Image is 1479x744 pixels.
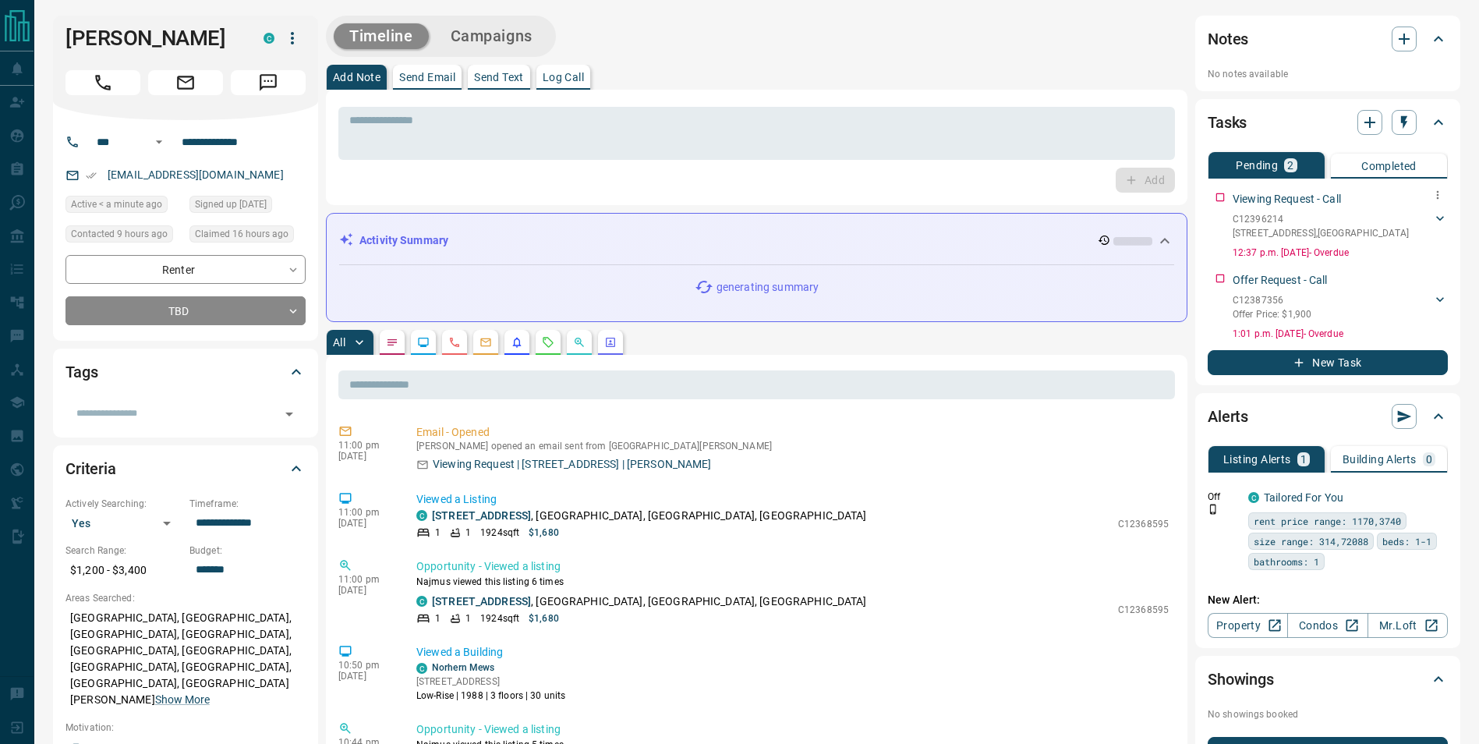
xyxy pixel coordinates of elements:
[65,70,140,95] span: Call
[432,595,531,608] a: [STREET_ADDRESS]
[416,596,427,607] div: condos.ca
[65,255,306,284] div: Renter
[480,526,519,540] p: 1924 sqft
[1233,293,1311,307] p: C12387356
[338,518,393,529] p: [DATE]
[529,611,559,625] p: $1,680
[339,226,1174,255] div: Activity Summary
[416,575,1169,589] p: Najmus viewed this listing 6 times
[1300,454,1307,465] p: 1
[1287,613,1368,638] a: Condos
[150,133,168,151] button: Open
[1264,491,1343,504] a: Tailored For You
[416,663,427,674] div: condos.ca
[416,424,1169,441] p: Email - Opened
[65,225,182,247] div: Thu Sep 11 2025
[465,526,471,540] p: 1
[416,644,1169,661] p: Viewed a Building
[65,558,182,583] p: $1,200 - $3,400
[1287,160,1293,171] p: 2
[1208,490,1239,504] p: Off
[65,721,306,735] p: Motivation:
[1233,209,1448,243] div: C12396214[STREET_ADDRESS],[GEOGRAPHIC_DATA]
[65,450,306,487] div: Criteria
[65,353,306,391] div: Tags
[1343,454,1417,465] p: Building Alerts
[264,33,274,44] div: condos.ca
[573,336,586,349] svg: Opportunities
[65,591,306,605] p: Areas Searched:
[1208,67,1448,81] p: No notes available
[231,70,306,95] span: Message
[1233,327,1448,341] p: 1:01 p.m. [DATE] - Overdue
[1208,110,1247,135] h2: Tasks
[1208,104,1448,141] div: Tasks
[416,675,565,689] p: [STREET_ADDRESS]
[333,72,380,83] p: Add Note
[1361,161,1417,172] p: Completed
[65,605,306,713] p: [GEOGRAPHIC_DATA], [GEOGRAPHIC_DATA], [GEOGRAPHIC_DATA], [GEOGRAPHIC_DATA], [GEOGRAPHIC_DATA], [G...
[65,296,306,325] div: TBD
[1208,398,1448,435] div: Alerts
[71,197,162,212] span: Active < a minute ago
[416,721,1169,738] p: Opportunity - Viewed a listing
[399,72,455,83] p: Send Email
[1118,603,1169,617] p: C12368595
[435,23,548,49] button: Campaigns
[479,336,492,349] svg: Emails
[432,509,531,522] a: [STREET_ADDRESS]
[108,168,284,181] a: [EMAIL_ADDRESS][DOMAIN_NAME]
[1208,404,1248,429] h2: Alerts
[1233,246,1448,260] p: 12:37 p.m. [DATE] - Overdue
[1233,191,1341,207] p: Viewing Request - Call
[448,336,461,349] svg: Calls
[1208,27,1248,51] h2: Notes
[435,526,441,540] p: 1
[1254,554,1319,569] span: bathrooms: 1
[417,336,430,349] svg: Lead Browsing Activity
[65,456,116,481] h2: Criteria
[1208,350,1448,375] button: New Task
[189,544,306,558] p: Budget:
[189,225,306,247] div: Thu Sep 11 2025
[474,72,524,83] p: Send Text
[433,456,712,473] p: Viewing Request | [STREET_ADDRESS] | [PERSON_NAME]
[71,226,168,242] span: Contacted 9 hours ago
[465,611,471,625] p: 1
[1208,707,1448,721] p: No showings booked
[189,497,306,511] p: Timeframe:
[278,403,300,425] button: Open
[338,451,393,462] p: [DATE]
[1208,667,1274,692] h2: Showings
[148,70,223,95] span: Email
[1208,592,1448,608] p: New Alert:
[338,660,393,671] p: 10:50 pm
[1208,504,1219,515] svg: Push Notification Only
[334,23,429,49] button: Timeline
[416,510,427,521] div: condos.ca
[1208,613,1288,638] a: Property
[416,689,565,703] p: Low-Rise | 1988 | 3 floors | 30 units
[338,507,393,518] p: 11:00 pm
[416,558,1169,575] p: Opportunity - Viewed a listing
[1254,513,1401,529] span: rent price range: 1170,3740
[195,197,267,212] span: Signed up [DATE]
[1208,20,1448,58] div: Notes
[65,196,182,218] div: Thu Sep 11 2025
[338,671,393,682] p: [DATE]
[416,441,1169,452] p: [PERSON_NAME] opened an email sent from [GEOGRAPHIC_DATA][PERSON_NAME]
[338,585,393,596] p: [DATE]
[511,336,523,349] svg: Listing Alerts
[195,226,288,242] span: Claimed 16 hours ago
[1233,226,1409,240] p: [STREET_ADDRESS] , [GEOGRAPHIC_DATA]
[1223,454,1291,465] p: Listing Alerts
[65,360,97,384] h2: Tags
[338,440,393,451] p: 11:00 pm
[416,491,1169,508] p: Viewed a Listing
[65,497,182,511] p: Actively Searching:
[604,336,617,349] svg: Agent Actions
[65,26,240,51] h1: [PERSON_NAME]
[1233,307,1311,321] p: Offer Price: $1,900
[717,279,819,296] p: generating summary
[1426,454,1432,465] p: 0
